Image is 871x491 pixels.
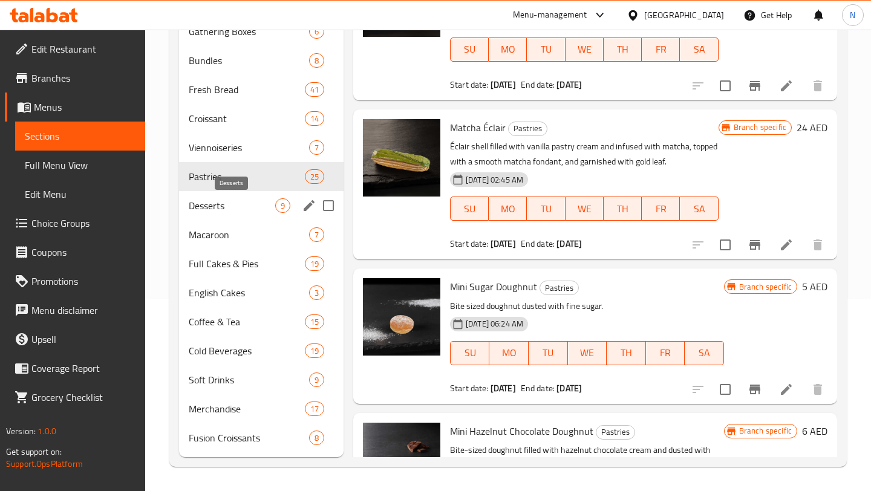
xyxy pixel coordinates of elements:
span: 3 [310,287,324,299]
span: Full Cakes & Pies [189,256,305,271]
button: SA [685,341,724,365]
span: Full Menu View [25,158,135,172]
a: Coverage Report [5,354,145,383]
div: items [309,53,324,68]
div: Bundles [189,53,309,68]
span: Edit Restaurant [31,42,135,56]
span: WE [570,200,599,218]
button: SU [450,37,489,62]
span: 17 [305,403,324,415]
div: items [309,372,324,387]
a: Coupons [5,238,145,267]
span: [DATE] 02:45 AM [461,174,528,186]
b: [DATE] [491,380,516,396]
div: Gathering Boxes6 [179,17,344,46]
span: Gathering Boxes [189,24,309,39]
span: SA [685,41,713,58]
span: Start date: [450,77,489,93]
span: Mini Sugar Doughnut [450,278,537,296]
a: Menu disclaimer [5,296,145,325]
span: Grocery Checklist [31,390,135,405]
span: Coffee & Tea [189,314,305,329]
span: Macaroon [189,227,309,242]
span: 19 [305,258,324,270]
button: SA [680,197,718,221]
span: End date: [521,380,555,396]
div: Cold Beverages [189,343,305,358]
div: Pastries [508,122,547,136]
span: Menu disclaimer [31,303,135,317]
span: Select to update [713,232,738,258]
div: items [305,256,324,271]
span: End date: [521,236,555,252]
button: SU [450,197,489,221]
span: SU [455,41,484,58]
div: Soft Drinks9 [179,365,344,394]
button: delete [803,230,832,259]
span: Branches [31,71,135,85]
div: Menu-management [513,8,587,22]
span: TH [608,41,637,58]
div: Coffee & Tea15 [179,307,344,336]
div: items [309,431,324,445]
span: WE [570,41,599,58]
div: Cold Beverages19 [179,336,344,365]
span: [DATE] 06:24 AM [461,318,528,330]
a: Edit Menu [15,180,145,209]
span: N [850,8,855,22]
button: TU [529,341,568,365]
button: edit [300,197,318,215]
a: Sections [15,122,145,151]
span: 7 [310,229,324,241]
div: Macaroon7 [179,220,344,249]
span: Pastries [509,122,547,135]
button: WE [566,197,604,221]
span: Pastries [540,281,578,295]
div: English Cakes3 [179,278,344,307]
div: Fusion Croissants [189,431,309,445]
span: FR [651,344,680,362]
button: delete [803,71,832,100]
div: Bundles8 [179,46,344,75]
span: MO [494,200,522,218]
span: Sections [25,129,135,143]
a: Edit Restaurant [5,34,145,63]
span: 14 [305,113,324,125]
span: Promotions [31,274,135,288]
span: Menus [34,100,135,114]
button: TH [604,37,642,62]
span: TU [532,200,560,218]
button: WE [566,37,604,62]
a: Branches [5,63,145,93]
div: items [305,343,324,358]
span: Branch specific [734,425,797,437]
button: MO [489,197,527,221]
button: WE [568,341,607,365]
span: Desserts [189,198,275,213]
img: Matcha Éclair [363,119,440,197]
span: Pastries [596,425,634,439]
b: [DATE] [491,236,516,252]
div: Pastries [540,281,579,295]
span: Pastries [189,169,305,184]
span: 41 [305,84,324,96]
span: TU [533,344,563,362]
span: 15 [305,316,324,328]
div: Croissant [189,111,305,126]
a: Full Menu View [15,151,145,180]
span: TH [608,200,637,218]
span: Get support on: [6,444,62,460]
span: MO [494,344,524,362]
span: 9 [276,200,290,212]
span: End date: [521,77,555,93]
span: 7 [310,142,324,154]
div: Fresh Bread41 [179,75,344,104]
div: Soft Drinks [189,372,309,387]
span: FR [647,200,675,218]
span: Select to update [713,73,738,99]
div: English Cakes [189,285,309,300]
a: Upsell [5,325,145,354]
